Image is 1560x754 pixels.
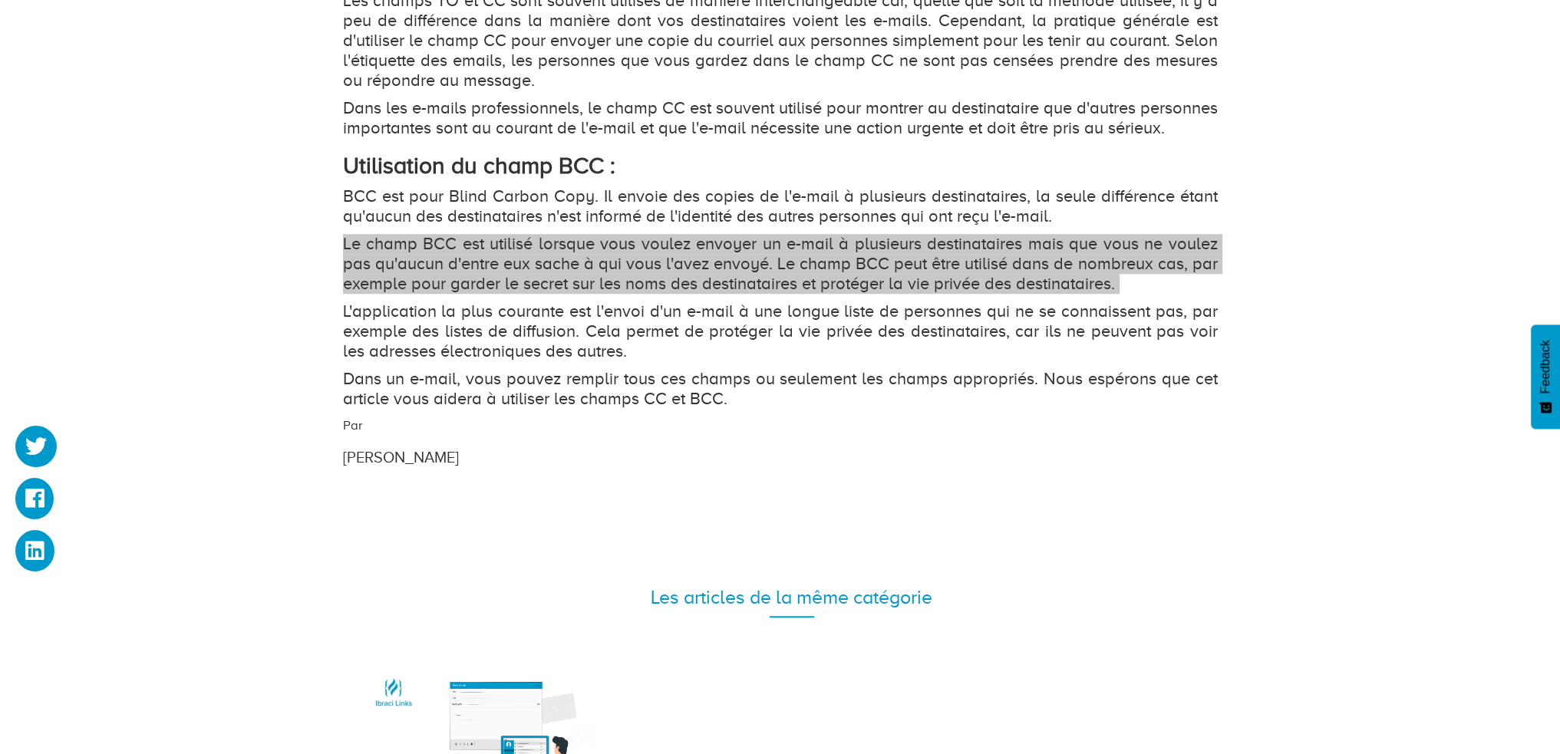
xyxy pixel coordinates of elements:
[343,301,1218,361] p: L'application la plus courante est l'envoi d'un e-mail à une longue liste de personnes qui ne se ...
[343,153,615,179] strong: Utilisation du champ BCC :
[343,449,1068,466] h3: [PERSON_NAME]
[343,369,1218,409] p: Dans un e-mail, vous pouvez remplir tous ces champs ou seulement les champs appropriés. Nous espé...
[331,417,1080,469] div: Par
[343,186,1218,226] p: BCC est pour Blind Carbon Copy. Il envoie des copies de l'e-mail à plusieurs destinataires, la se...
[1539,340,1552,393] span: Feedback
[1483,677,1542,736] iframe: Drift Widget Chat Controller
[1531,324,1560,429] button: Feedback - Afficher l’enquête
[1244,518,1551,687] iframe: Drift Widget Chat Window
[343,234,1218,294] p: Le champ BCC est utilisé lorsque vous voulez envoyer un e-mail à plusieurs destinataires mais que...
[355,584,1229,611] div: Les articles de la même catégorie
[343,98,1218,138] p: Dans les e-mails professionnels, le champ CC est souvent utilisé pour montrer au destinataire que...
